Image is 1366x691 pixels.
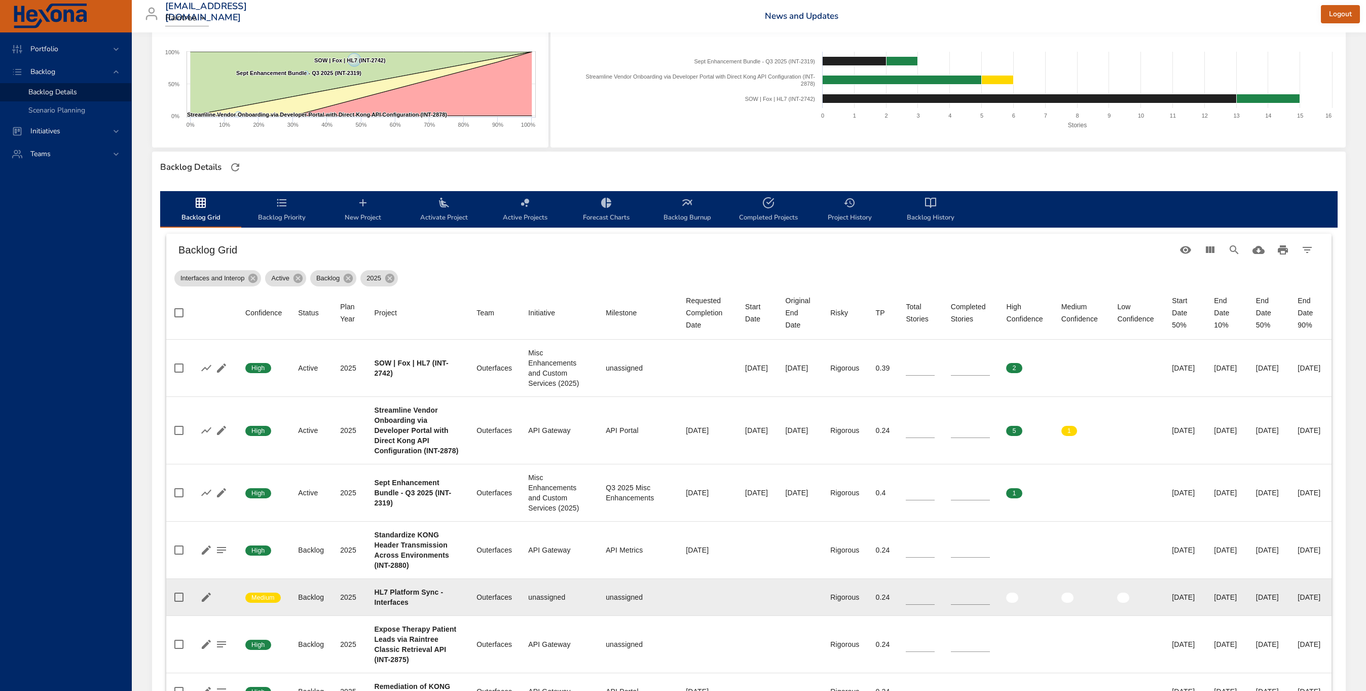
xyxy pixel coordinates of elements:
span: High [245,546,271,555]
div: Backlog [298,639,324,649]
div: 2025 [340,363,358,373]
div: Q3 2025 Misc Enhancements [606,483,670,503]
button: Show Burnup [199,360,214,376]
div: Active [298,363,324,373]
div: 2025 [340,488,358,498]
span: Risky [830,307,859,319]
div: Sort [830,307,848,319]
span: High Confidence [1006,301,1045,325]
button: Project Notes [214,542,229,558]
div: [DATE] [1214,488,1240,498]
div: 0.24 [876,639,890,649]
text: 30% [287,122,299,128]
div: unassigned [606,363,670,373]
div: Rigorous [830,545,859,555]
div: Outerfaces [476,639,512,649]
span: Backlog Burnup [653,197,722,224]
span: Plan Year [340,301,358,325]
div: Sort [245,307,282,319]
div: Backlog Details [157,159,225,175]
text: 16 [1325,113,1332,119]
button: Show Burnup [199,423,214,438]
button: Download CSV [1246,238,1271,262]
div: Sort [298,307,319,319]
div: Sort [876,307,885,319]
span: TP [876,307,890,319]
div: Sort [606,307,637,319]
text: 15 [1297,113,1303,119]
span: High [245,363,271,373]
button: Filter Table [1295,238,1319,262]
span: Status [298,307,324,319]
div: [DATE] [686,545,729,555]
button: Show Burnup [199,485,214,500]
div: 0.4 [876,488,890,498]
text: 100% [521,122,535,128]
span: Portfolio [22,44,66,54]
text: 9 [1108,113,1111,119]
div: [DATE] [1172,639,1198,649]
div: Sort [340,301,358,325]
div: [DATE] [1298,425,1323,435]
span: Forecast Charts [572,197,641,224]
div: 0.24 [876,592,890,602]
text: 10% [219,122,230,128]
span: Teams [22,149,59,159]
div: [DATE] [1214,363,1240,373]
text: Stories [1068,121,1087,128]
div: Outerfaces [476,545,512,555]
span: 0 [1117,426,1133,435]
div: unassigned [606,592,670,602]
div: [DATE] [745,363,769,373]
span: Confidence [245,307,282,319]
div: 2025 [340,425,358,435]
span: Active Projects [491,197,560,224]
div: [DATE] [1256,363,1282,373]
div: [DATE] [1298,363,1323,373]
button: Search [1222,238,1246,262]
div: [DATE] [1298,488,1323,498]
span: New Project [328,197,397,224]
div: unassigned [606,639,670,649]
button: Edit Project Details [199,590,214,605]
div: End Date 10% [1214,295,1240,331]
div: API Gateway [528,425,589,435]
text: SOW | Fox | HL7 (INT-2742) [745,96,815,102]
button: View Columns [1198,238,1222,262]
div: [DATE] [1214,592,1240,602]
div: Misc Enhancements and Custom Services (2025) [528,348,589,388]
div: [DATE] [1172,592,1198,602]
button: Edit Project Details [214,485,229,500]
b: Sept Enhancement Bundle - Q3 2025 (INT-2319) [374,479,451,507]
button: Logout [1321,5,1360,24]
text: 50% [168,81,179,87]
div: End Date 90% [1298,295,1323,331]
div: [DATE] [1256,592,1282,602]
div: Rigorous [830,592,859,602]
div: Requested Completion Date [686,295,729,331]
div: Sort [785,295,814,331]
div: Medium Confidence [1061,301,1101,325]
div: Rigorous [830,425,859,435]
span: 2 [1006,363,1022,373]
div: [DATE] [785,425,814,435]
text: 60% [390,122,401,128]
div: Active [298,425,324,435]
div: [DATE] [686,425,729,435]
span: Scenario Planning [28,105,85,115]
text: 0% [187,122,195,128]
div: 0.24 [876,425,890,435]
div: Table Toolbar [166,234,1332,266]
text: 11 [1170,113,1176,119]
div: Project [374,307,397,319]
h3: [EMAIL_ADDRESS][DOMAIN_NAME] [165,1,247,23]
text: 13 [1234,113,1240,119]
span: 1 [1061,426,1077,435]
span: Project [374,307,460,319]
div: Sort [374,307,397,319]
span: Backlog [22,67,63,77]
div: [DATE] [1256,545,1282,555]
span: Total Stories [906,301,934,325]
div: Raintree [165,10,209,26]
